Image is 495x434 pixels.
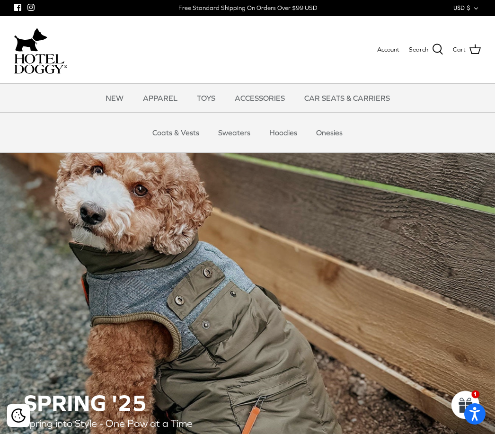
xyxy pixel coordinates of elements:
a: Facebook [14,4,21,11]
h2: SPRING '25 [24,390,471,416]
button: Cookie policy [10,407,27,424]
span: Account [377,46,399,53]
p: Spring into Style - One Paw at a Time [24,416,454,432]
a: Instagram [27,4,35,11]
a: APPAREL [134,84,186,112]
img: Cookie policy [11,408,26,423]
a: Hoodies [261,118,306,147]
a: Onesies [308,118,351,147]
img: hoteldoggycom [14,54,67,74]
a: Coats & Vests [144,118,208,147]
div: Cookie policy [7,404,30,427]
a: ACCESSORIES [226,84,293,112]
a: CAR SEATS & CARRIERS [296,84,398,112]
a: NEW [97,84,132,112]
a: Search [409,44,443,56]
img: dog-icon.svg [14,26,47,54]
a: Account [377,45,399,55]
a: hoteldoggycom [14,26,67,74]
span: Cart [453,45,466,55]
a: Cart [453,44,481,56]
a: TOYS [188,84,224,112]
a: Free Standard Shipping On Orders Over $99 USD [178,1,317,15]
span: Search [409,45,428,55]
div: Free Standard Shipping On Orders Over $99 USD [178,4,317,12]
a: Sweaters [210,118,259,147]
